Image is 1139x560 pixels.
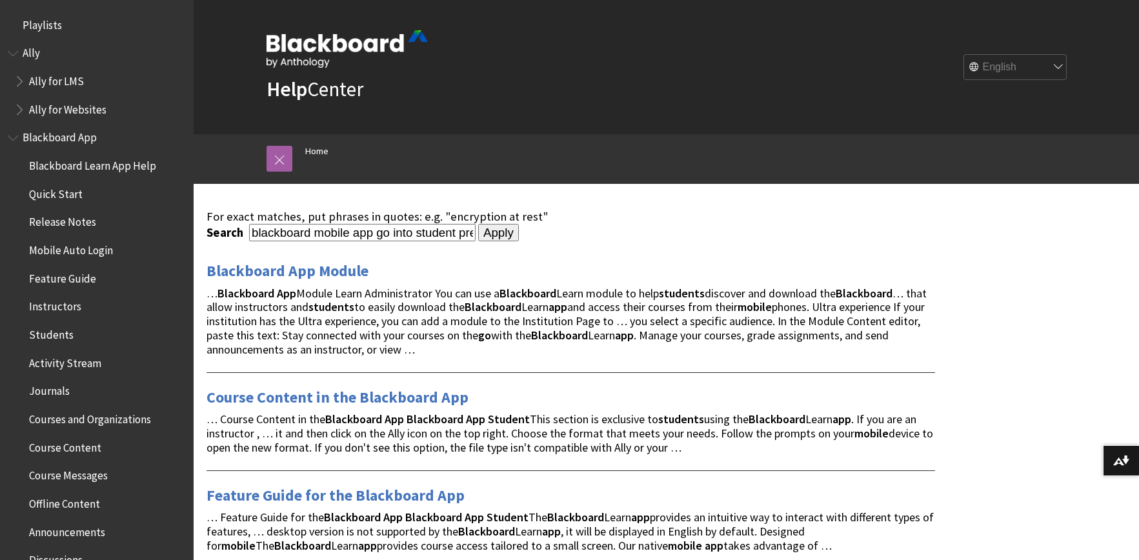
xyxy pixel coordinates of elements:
[29,324,74,341] span: Students
[466,412,485,426] strong: App
[547,510,604,525] strong: Blackboard
[29,352,101,370] span: Activity Stream
[221,538,256,553] strong: mobile
[207,225,247,240] label: Search
[749,412,805,426] strong: Blackboard
[207,286,927,357] span: … Module Learn Administrator You can use a Learn module to help discover and download the … that ...
[832,412,851,426] strong: app
[267,76,307,102] strong: Help
[325,412,382,426] strong: Blackboard
[8,14,186,36] nav: Book outline for Playlists
[207,210,935,224] div: For exact matches, put phrases in quotes: e.g. "encryption at rest"
[531,328,588,343] strong: Blackboard
[274,538,331,553] strong: Blackboard
[207,485,465,506] a: Feature Guide for the Blackboard App
[23,43,40,60] span: Ally
[487,510,529,525] strong: Student
[29,437,101,454] span: Course Content
[615,328,634,343] strong: app
[465,510,484,525] strong: App
[29,212,96,229] span: Release Notes
[854,426,889,441] strong: mobile
[668,538,702,553] strong: mobile
[488,412,530,426] strong: Student
[305,143,328,159] a: Home
[358,538,377,553] strong: app
[542,524,561,539] strong: app
[29,99,106,116] span: Ally for Websites
[207,387,469,408] a: Course Content in the Blackboard App
[267,76,363,102] a: HelpCenter
[277,286,296,301] strong: App
[217,286,274,301] strong: Blackboard
[29,155,156,172] span: Blackboard Learn App Help
[207,412,933,455] span: … Course Content in the This section is exclusive to using the Learn . If you are an instructor ,...
[29,381,70,398] span: Journals
[385,412,404,426] strong: App
[383,510,403,525] strong: App
[705,538,723,553] strong: app
[29,268,96,285] span: Feature Guide
[29,408,151,426] span: Courses and Organizations
[207,261,368,281] a: Blackboard App Module
[407,412,463,426] strong: Blackboard
[23,14,62,32] span: Playlists
[29,465,108,483] span: Course Messages
[658,412,704,426] strong: students
[29,183,83,201] span: Quick Start
[964,55,1067,81] select: Site Language Selector
[29,493,100,510] span: Offline Content
[29,521,105,539] span: Announcements
[499,286,556,301] strong: Blackboard
[738,299,772,314] strong: mobile
[405,510,462,525] strong: Blackboard
[478,328,491,343] strong: go
[207,510,934,553] span: … Feature Guide for the The Learn provides an intuitive way to interact with different types of f...
[23,127,97,145] span: Blackboard App
[836,286,892,301] strong: Blackboard
[324,510,381,525] strong: Blackboard
[308,299,354,314] strong: students
[29,296,81,314] span: Instructors
[29,239,113,257] span: Mobile Auto Login
[549,299,567,314] strong: app
[458,524,515,539] strong: Blackboard
[8,43,186,121] nav: Book outline for Anthology Ally Help
[478,224,519,242] input: Apply
[659,286,705,301] strong: students
[465,299,521,314] strong: Blackboard
[267,30,428,68] img: Blackboard by Anthology
[631,510,650,525] strong: app
[29,70,84,88] span: Ally for LMS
